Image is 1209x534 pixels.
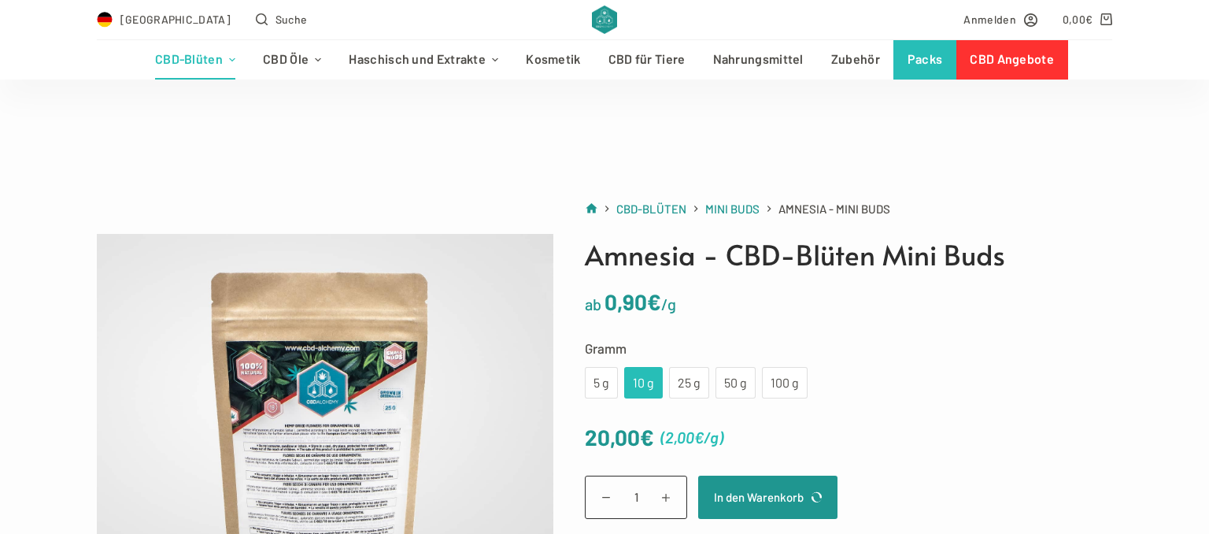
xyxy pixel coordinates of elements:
a: Mini Buds [705,199,760,219]
a: CBD-Blüten [141,40,249,80]
span: Anmelden [963,10,1015,28]
bdi: 20,00 [585,424,654,451]
span: [GEOGRAPHIC_DATA] [120,10,231,28]
a: CBD-Blüten [616,199,686,219]
nav: Header-Menü [141,40,1067,80]
span: /g [704,428,719,447]
a: Select Country [97,10,231,28]
h1: Amnesia - CBD-Blüten Mini Buds [585,234,1112,276]
bdi: 2,00 [665,428,704,447]
a: Kosmetik [512,40,594,80]
div: 50 g [725,373,746,393]
div: 100 g [771,373,798,393]
span: ( ) [660,425,723,451]
span: Suche [275,10,308,28]
button: Open search form [256,10,307,28]
label: Gramm [585,337,1112,359]
a: Shopping cart [1063,10,1112,28]
a: CBD Angebote [956,40,1068,80]
div: 5 g [594,373,608,393]
a: CBD für Tiere [594,40,699,80]
span: € [640,424,654,451]
span: Amnesia - Mini Buds [778,199,890,219]
a: Packs [893,40,956,80]
div: 25 g [678,373,700,393]
a: Anmelden [963,10,1037,28]
span: CBD-Blüten [616,202,686,216]
span: ab [585,295,601,313]
input: Produktmenge [585,476,687,519]
a: Haschisch und Extrakte [335,40,512,80]
span: € [647,288,661,315]
span: Mini Buds [705,202,760,216]
button: In den Warenkorb [698,476,837,519]
a: Nahrungsmittel [699,40,817,80]
bdi: 0,00 [1063,13,1093,26]
img: CBD Alchemy [592,6,616,34]
img: DE Flag [97,12,113,28]
span: /g [661,295,676,313]
a: Zubehör [817,40,893,80]
a: CBD Öle [250,40,335,80]
bdi: 0,90 [604,288,661,315]
span: € [1085,13,1093,26]
span: € [694,428,704,447]
div: 10 g [634,373,653,393]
